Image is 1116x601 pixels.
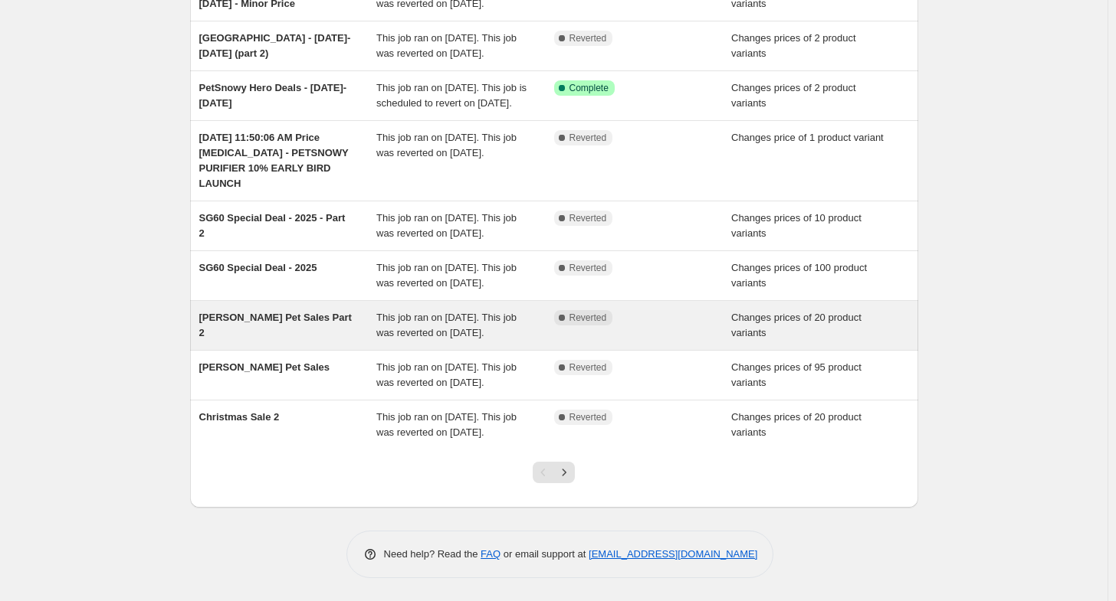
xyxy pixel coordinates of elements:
[569,262,607,274] span: Reverted
[199,262,317,273] span: SG60 Special Deal - 2025
[569,212,607,224] span: Reverted
[731,411,862,438] span: Changes prices of 20 product variants
[589,548,757,560] a: [EMAIL_ADDRESS][DOMAIN_NAME]
[731,132,884,143] span: Changes price of 1 product variant
[376,132,517,158] span: This job ran on [DATE]. This job was reverted on [DATE].
[731,361,862,388] span: Changes prices of 95 product variants
[533,462,575,483] nav: Pagination
[501,548,589,560] span: or email support at
[731,262,867,289] span: Changes prices of 100 product variants
[569,82,609,94] span: Complete
[376,312,517,338] span: This job ran on [DATE]. This job was reverted on [DATE].
[199,32,351,59] span: [GEOGRAPHIC_DATA] - [DATE]-[DATE] (part 2)
[199,82,347,109] span: PetSnowy Hero Deals - [DATE]-[DATE]
[199,361,330,373] span: [PERSON_NAME] Pet Sales
[376,411,517,438] span: This job ran on [DATE]. This job was reverted on [DATE].
[199,212,346,239] span: SG60 Special Deal - 2025 - Part 2
[569,312,607,324] span: Reverted
[376,212,517,239] span: This job ran on [DATE]. This job was reverted on [DATE].
[569,32,607,44] span: Reverted
[731,312,862,338] span: Changes prices of 20 product variants
[731,212,862,239] span: Changes prices of 10 product variants
[731,32,856,59] span: Changes prices of 2 product variants
[199,132,349,189] span: [DATE] 11:50:06 AM Price [MEDICAL_DATA] - PETSNOWY PURIFIER 10% EARLY BIRD LAUNCH
[199,411,280,423] span: Christmas Sale 2
[376,262,517,289] span: This job ran on [DATE]. This job was reverted on [DATE].
[569,361,607,374] span: Reverted
[199,312,352,338] span: [PERSON_NAME] Pet Sales Part 2
[569,132,607,144] span: Reverted
[376,32,517,59] span: This job ran on [DATE]. This job was reverted on [DATE].
[481,548,501,560] a: FAQ
[384,548,481,560] span: Need help? Read the
[731,82,856,109] span: Changes prices of 2 product variants
[376,361,517,388] span: This job ran on [DATE]. This job was reverted on [DATE].
[376,82,527,109] span: This job ran on [DATE]. This job is scheduled to revert on [DATE].
[553,462,575,483] button: Next
[569,411,607,423] span: Reverted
